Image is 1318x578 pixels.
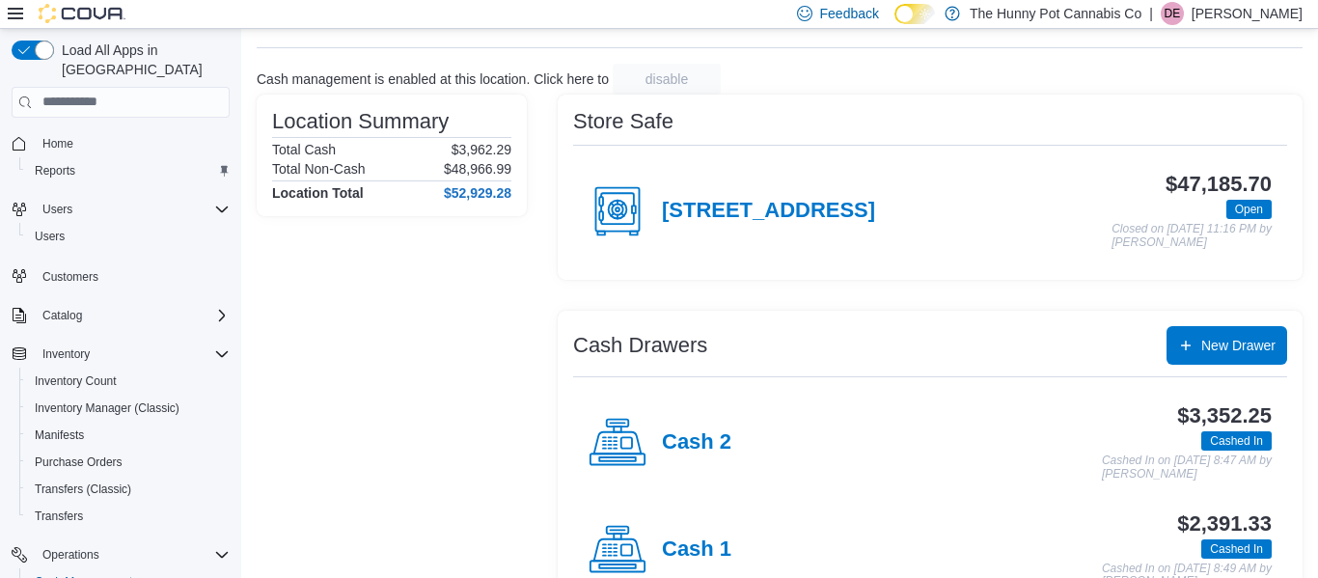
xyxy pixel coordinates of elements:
[27,370,124,393] a: Inventory Count
[894,24,895,25] span: Dark Mode
[27,478,230,501] span: Transfers (Classic)
[35,198,80,221] button: Users
[272,161,366,177] h6: Total Non-Cash
[1201,431,1272,451] span: Cashed In
[35,509,83,524] span: Transfers
[1177,512,1272,536] h3: $2,391.33
[1165,2,1181,25] span: DE
[4,129,237,157] button: Home
[272,142,336,157] h6: Total Cash
[35,454,123,470] span: Purchase Orders
[662,430,731,455] h4: Cash 2
[35,132,81,155] a: Home
[573,334,707,357] h3: Cash Drawers
[35,400,179,416] span: Inventory Manager (Classic)
[27,159,230,182] span: Reports
[35,482,131,497] span: Transfers (Classic)
[4,196,237,223] button: Users
[42,308,82,323] span: Catalog
[4,302,237,329] button: Catalog
[27,505,230,528] span: Transfers
[42,269,98,285] span: Customers
[42,202,72,217] span: Users
[27,451,230,474] span: Purchase Orders
[1112,223,1272,249] p: Closed on [DATE] 11:16 PM by [PERSON_NAME]
[444,161,511,177] p: $48,966.99
[19,503,237,530] button: Transfers
[19,157,237,184] button: Reports
[19,223,237,250] button: Users
[1192,2,1303,25] p: [PERSON_NAME]
[4,341,237,368] button: Inventory
[27,424,230,447] span: Manifests
[35,427,84,443] span: Manifests
[35,263,230,288] span: Customers
[1167,326,1287,365] button: New Drawer
[35,343,230,366] span: Inventory
[1235,201,1263,218] span: Open
[613,64,721,95] button: disable
[35,131,230,155] span: Home
[272,185,364,201] h4: Location Total
[35,343,97,366] button: Inventory
[27,397,230,420] span: Inventory Manager (Classic)
[970,2,1141,25] p: The Hunny Pot Cannabis Co
[27,370,230,393] span: Inventory Count
[820,4,879,23] span: Feedback
[573,110,673,133] h3: Store Safe
[27,225,230,248] span: Users
[1210,432,1263,450] span: Cashed In
[452,142,511,157] p: $3,962.29
[1210,540,1263,558] span: Cashed In
[35,543,107,566] button: Operations
[894,4,935,24] input: Dark Mode
[35,304,90,327] button: Catalog
[19,422,237,449] button: Manifests
[42,547,99,563] span: Operations
[1201,539,1272,559] span: Cashed In
[1177,404,1272,427] h3: $3,352.25
[645,69,688,89] span: disable
[444,185,511,201] h4: $52,929.28
[39,4,125,23] img: Cova
[54,41,230,79] span: Load All Apps in [GEOGRAPHIC_DATA]
[1201,336,1276,355] span: New Drawer
[1102,454,1272,481] p: Cashed In on [DATE] 8:47 AM by [PERSON_NAME]
[35,265,106,289] a: Customers
[1166,173,1272,196] h3: $47,185.70
[35,163,75,179] span: Reports
[662,537,731,563] h4: Cash 1
[662,199,875,224] h4: [STREET_ADDRESS]
[42,136,73,151] span: Home
[35,229,65,244] span: Users
[19,449,237,476] button: Purchase Orders
[27,478,139,501] a: Transfers (Classic)
[1226,200,1272,219] span: Open
[257,71,609,87] p: Cash management is enabled at this location. Click here to
[35,304,230,327] span: Catalog
[35,543,230,566] span: Operations
[42,346,90,362] span: Inventory
[1161,2,1184,25] div: Darrel Engleby
[19,476,237,503] button: Transfers (Classic)
[35,373,117,389] span: Inventory Count
[4,261,237,289] button: Customers
[35,198,230,221] span: Users
[27,451,130,474] a: Purchase Orders
[27,424,92,447] a: Manifests
[272,110,449,133] h3: Location Summary
[27,159,83,182] a: Reports
[27,397,187,420] a: Inventory Manager (Classic)
[19,368,237,395] button: Inventory Count
[4,541,237,568] button: Operations
[19,395,237,422] button: Inventory Manager (Classic)
[27,505,91,528] a: Transfers
[27,225,72,248] a: Users
[1149,2,1153,25] p: |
